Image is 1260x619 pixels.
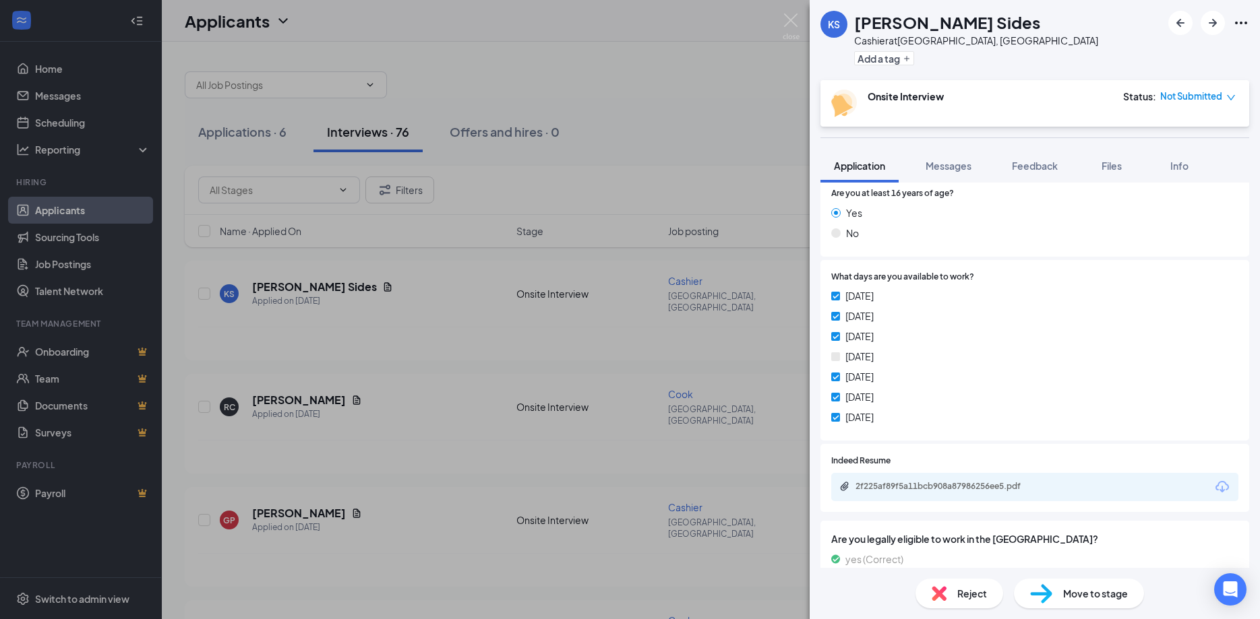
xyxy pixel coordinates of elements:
span: No [846,226,859,240]
span: down [1226,93,1236,102]
span: [DATE] [845,288,874,303]
span: Reject [957,586,987,601]
span: Application [834,160,885,172]
span: [DATE] [845,410,874,424]
svg: Paperclip [839,481,850,492]
span: Are you at least 16 years of age? [831,187,954,200]
span: What days are you available to work? [831,271,974,284]
button: PlusAdd a tag [854,51,914,65]
div: 2f225af89f5a11bcb908a87986256ee5.pdf [856,481,1044,492]
b: Onsite Interview [868,90,944,102]
svg: Download [1214,479,1230,495]
span: Messages [926,160,971,172]
div: Open Intercom Messenger [1214,573,1247,606]
span: [DATE] [845,369,874,384]
h1: [PERSON_NAME] Sides [854,11,1040,34]
svg: Ellipses [1233,15,1249,31]
span: Not Submitted [1160,90,1222,103]
div: Cashier at [GEOGRAPHIC_DATA], [GEOGRAPHIC_DATA] [854,34,1098,47]
span: [DATE] [845,389,874,404]
div: Status : [1123,90,1156,103]
span: yes (Correct) [845,552,903,566]
span: Indeed Resume [831,455,891,467]
span: Are you legally eligible to work in the [GEOGRAPHIC_DATA]? [831,531,1238,546]
svg: ArrowLeftNew [1172,15,1189,31]
a: Paperclip2f225af89f5a11bcb908a87986256ee5.pdf [839,481,1058,494]
span: Info [1170,160,1189,172]
button: ArrowLeftNew [1168,11,1193,35]
svg: Plus [903,55,911,63]
span: Files [1102,160,1122,172]
span: [DATE] [845,308,874,323]
span: Feedback [1012,160,1058,172]
button: ArrowRight [1201,11,1225,35]
span: Move to stage [1063,586,1128,601]
span: Yes [846,205,862,220]
span: [DATE] [845,329,874,344]
svg: ArrowRight [1205,15,1221,31]
div: KS [828,18,840,31]
span: [DATE] [845,349,874,364]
